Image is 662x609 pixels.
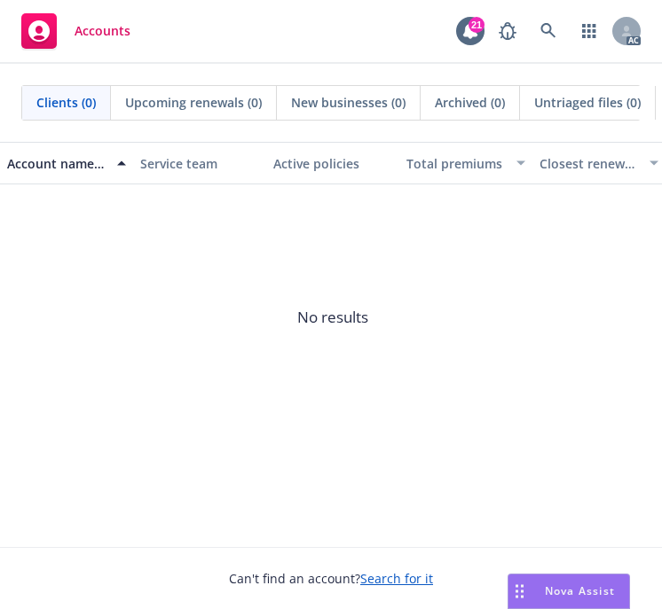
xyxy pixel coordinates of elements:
[273,154,392,173] div: Active policies
[508,574,630,609] button: Nova Assist
[469,12,485,28] div: 21
[545,583,615,598] span: Nova Assist
[571,13,607,49] a: Switch app
[508,574,531,608] div: Drag to move
[229,569,433,588] span: Can't find an account?
[435,93,505,112] span: Archived (0)
[531,13,566,49] a: Search
[360,570,433,587] a: Search for it
[75,24,130,38] span: Accounts
[490,13,525,49] a: Report a Bug
[140,154,259,173] div: Service team
[534,93,641,112] span: Untriaged files (0)
[36,93,96,112] span: Clients (0)
[291,93,406,112] span: New businesses (0)
[399,142,532,184] button: Total premiums
[7,154,106,173] div: Account name, DBA
[266,142,399,184] button: Active policies
[406,154,506,173] div: Total premiums
[14,6,138,56] a: Accounts
[540,154,639,173] div: Closest renewal date
[125,93,262,112] span: Upcoming renewals (0)
[133,142,266,184] button: Service team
